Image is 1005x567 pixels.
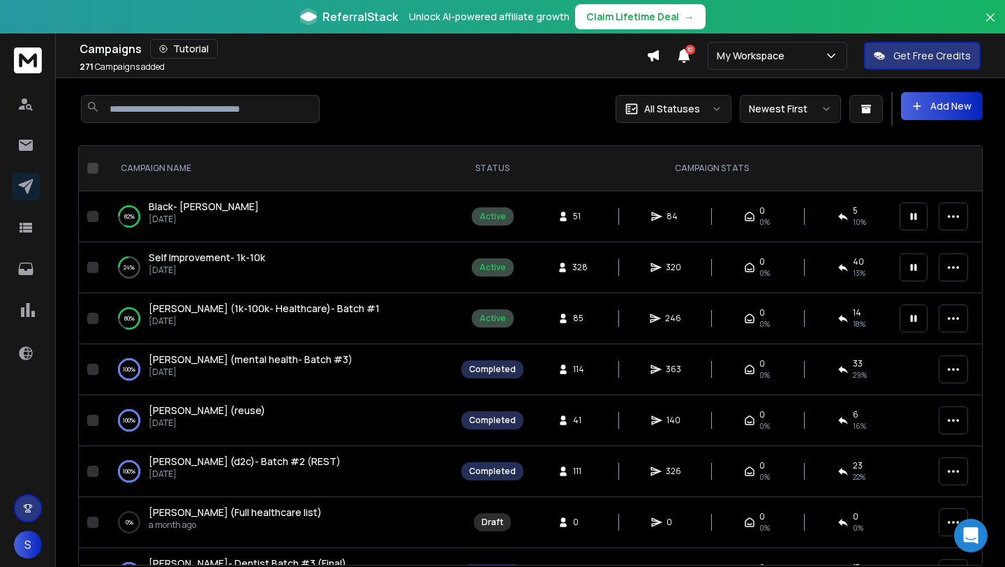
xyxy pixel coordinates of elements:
a: [PERSON_NAME] (Full healthcare list) [149,506,322,520]
span: 22 % [853,471,865,483]
span: 0 [759,307,765,318]
a: [PERSON_NAME] (1k-100k- Healthcare)- Batch #1 [149,302,380,316]
span: 33 [853,358,863,369]
span: 0 [667,517,680,528]
div: Completed [469,364,516,375]
span: 84 [667,211,680,222]
td: 100%[PERSON_NAME] (reuse)[DATE] [104,395,453,446]
span: 0 [759,358,765,369]
span: 271 [80,61,94,73]
span: 14 [853,307,861,318]
a: [PERSON_NAME] (d2c)- Batch #2 (REST) [149,455,341,469]
span: 16 % [853,420,866,432]
div: Completed [469,415,516,426]
button: Add New [901,92,983,120]
div: Active [479,313,506,324]
span: 0% [759,369,770,381]
th: CAMPAIGN STATS [532,146,891,191]
span: 328 [572,262,588,273]
span: 326 [666,466,681,477]
span: 5 [853,205,858,216]
div: Active [479,262,506,273]
span: 0 [759,256,765,267]
span: 0% [759,267,770,279]
td: 0%[PERSON_NAME] (Full healthcare list)a month ago [104,497,453,548]
span: 0% [759,420,770,432]
p: 100 % [123,413,135,427]
button: Newest First [740,95,841,123]
p: [DATE] [149,265,265,276]
div: Draft [482,517,503,528]
a: Self Improvement- 1k-10k [149,251,265,265]
span: 0 [759,511,765,522]
span: ReferralStack [322,8,398,25]
span: 0% [759,216,770,228]
div: Active [479,211,506,222]
span: [PERSON_NAME] (1k-100k- Healthcare)- Batch #1 [149,302,380,315]
div: Completed [469,466,516,477]
span: 23 [853,460,863,471]
div: Campaigns [80,39,646,59]
span: 51 [573,211,587,222]
a: [PERSON_NAME] (reuse) [149,404,265,418]
th: STATUS [453,146,532,191]
p: 80 % [124,311,135,325]
button: Get Free Credits [864,42,981,70]
p: Unlock AI-powered affiliate growth [409,10,569,24]
span: 41 [573,415,587,426]
button: Tutorial [150,39,218,59]
span: 10 % [853,216,866,228]
p: Campaigns added [80,61,165,73]
span: 13 % [853,267,865,279]
span: 114 [573,364,587,375]
span: 0% [853,522,863,533]
p: 82 % [124,209,135,223]
p: a month ago [149,520,322,531]
a: [PERSON_NAME] (mental health- Batch #3) [149,353,352,367]
span: 40 [853,256,864,267]
span: 10 [685,45,695,54]
p: 100 % [123,464,135,478]
button: S [14,531,42,559]
p: [DATE] [149,214,259,225]
th: CAMPAIGN NAME [104,146,453,191]
span: 111 [573,466,587,477]
p: [DATE] [149,418,265,429]
span: 0 [573,517,587,528]
a: Black- [PERSON_NAME] [149,200,259,214]
td: 100%[PERSON_NAME] (d2c)- Batch #2 (REST)[DATE] [104,446,453,497]
p: [DATE] [149,367,352,378]
p: 0 % [126,515,133,529]
button: Close banner [981,8,999,42]
span: 0 [853,511,858,522]
p: Get Free Credits [893,49,971,63]
span: Self Improvement- 1k-10k [149,251,265,264]
span: 18 % [853,318,865,330]
span: 85 [573,313,587,324]
td: 100%[PERSON_NAME] (mental health- Batch #3)[DATE] [104,344,453,395]
p: [DATE] [149,469,341,480]
span: Black- [PERSON_NAME] [149,200,259,213]
p: All Statuses [644,102,700,116]
span: [PERSON_NAME] (mental health- Batch #3) [149,353,352,366]
span: 0 [759,409,765,420]
span: 140 [667,415,680,426]
p: My Workspace [717,49,790,63]
p: 100 % [123,362,135,376]
span: → [685,10,694,24]
span: 0% [759,471,770,483]
span: 0 [759,460,765,471]
span: 0 [759,205,765,216]
span: 6 [853,409,858,420]
td: 82%Black- [PERSON_NAME][DATE] [104,191,453,242]
span: 29 % [853,369,867,381]
div: Open Intercom Messenger [954,519,988,552]
span: 363 [666,364,681,375]
span: 0% [759,522,770,533]
p: [DATE] [149,316,380,327]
